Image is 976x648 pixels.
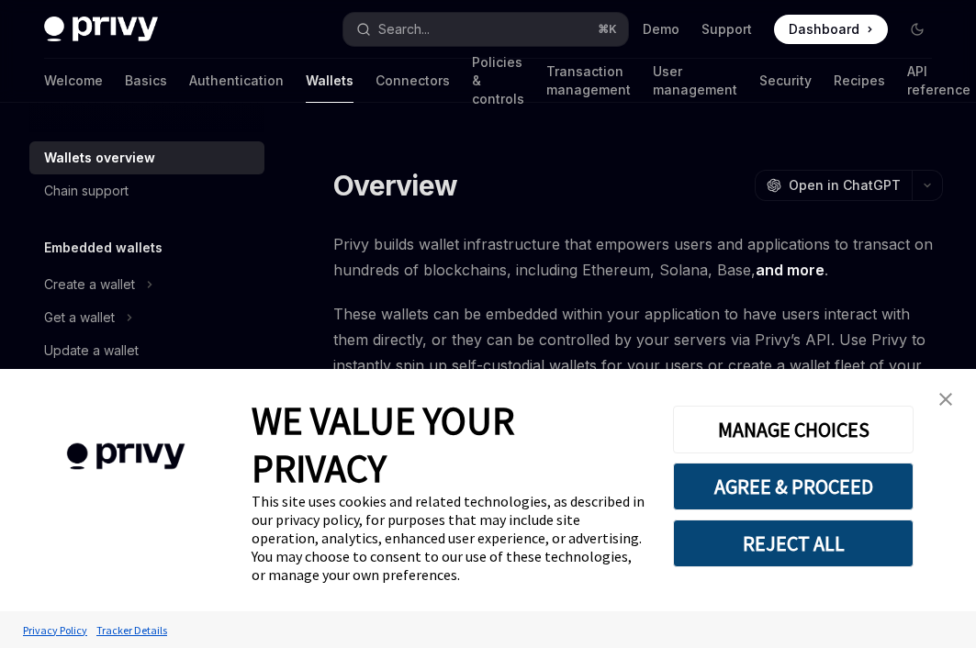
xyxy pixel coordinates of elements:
[252,492,645,584] div: This site uses cookies and related technologies, as described in our privacy policy, for purposes...
[755,170,912,201] button: Open in ChatGPT
[673,520,914,567] button: REJECT ALL
[29,174,264,207] a: Chain support
[907,59,970,103] a: API reference
[643,20,679,39] a: Demo
[333,231,943,283] span: Privy builds wallet infrastructure that empowers users and applications to transact on hundreds o...
[29,334,264,367] a: Update a wallet
[834,59,885,103] a: Recipes
[252,397,514,492] span: WE VALUE YOUR PRIVACY
[44,147,155,169] div: Wallets overview
[756,261,825,280] a: and more
[653,59,737,103] a: User management
[28,417,224,497] img: company logo
[673,463,914,510] button: AGREE & PROCEED
[546,59,631,103] a: Transaction management
[598,22,617,37] span: ⌘ K
[44,17,158,42] img: dark logo
[789,176,901,195] span: Open in ChatGPT
[189,59,284,103] a: Authentication
[18,614,92,646] a: Privacy Policy
[378,18,430,40] div: Search...
[774,15,888,44] a: Dashboard
[343,13,628,46] button: Open search
[29,367,264,400] button: Toggle Import a wallet section
[927,381,964,418] a: close banner
[44,237,163,259] h5: Embedded wallets
[44,59,103,103] a: Welcome
[44,274,135,296] div: Create a wallet
[125,59,167,103] a: Basics
[939,393,952,406] img: close banner
[44,180,129,202] div: Chain support
[29,268,264,301] button: Toggle Create a wallet section
[333,169,457,202] h1: Overview
[673,406,914,453] button: MANAGE CHOICES
[29,301,264,334] button: Toggle Get a wallet section
[472,59,524,103] a: Policies & controls
[759,59,812,103] a: Security
[306,59,353,103] a: Wallets
[789,20,859,39] span: Dashboard
[376,59,450,103] a: Connectors
[701,20,752,39] a: Support
[44,307,115,329] div: Get a wallet
[44,340,139,362] div: Update a wallet
[333,301,943,404] span: These wallets can be embedded within your application to have users interact with them directly, ...
[92,614,172,646] a: Tracker Details
[29,141,264,174] a: Wallets overview
[903,15,932,44] button: Toggle dark mode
